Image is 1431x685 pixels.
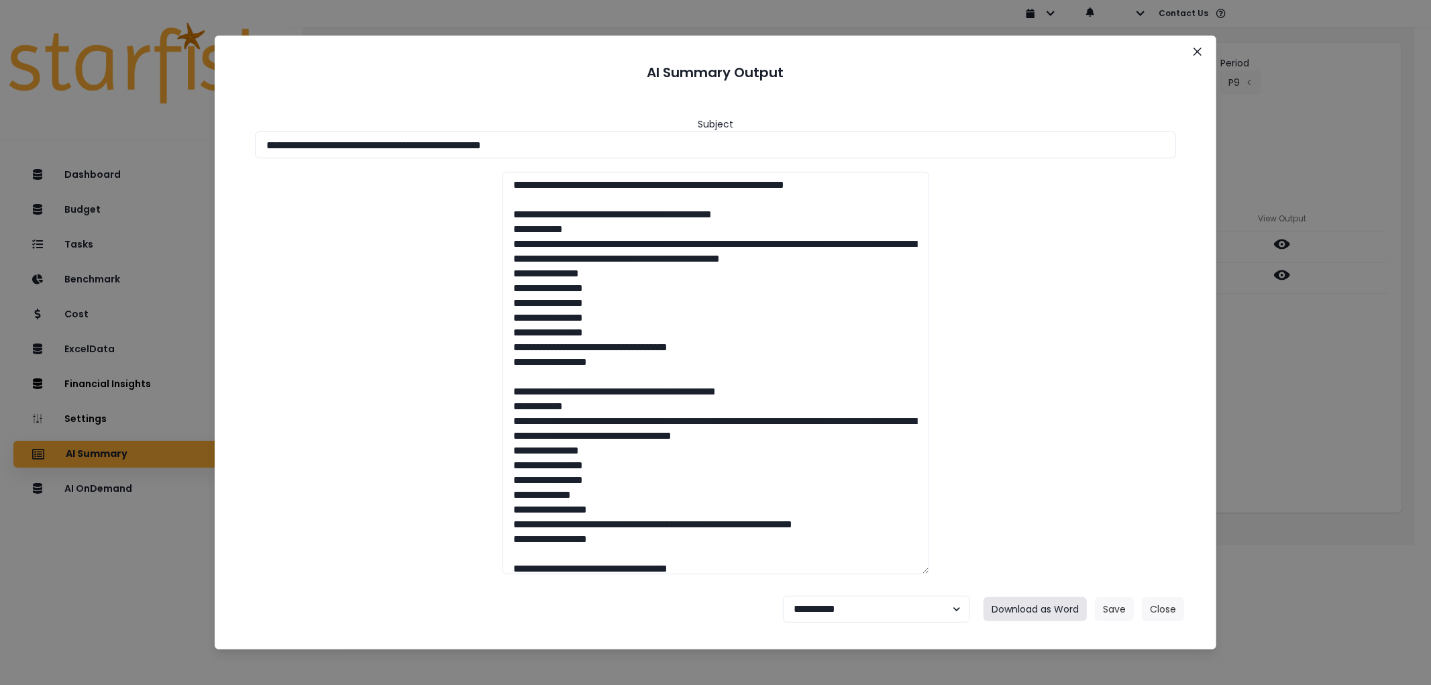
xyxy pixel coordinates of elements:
[1187,41,1208,62] button: Close
[1095,597,1134,621] button: Save
[698,117,733,131] header: Subject
[1142,597,1184,621] button: Close
[231,52,1200,93] header: AI Summary Output
[984,597,1087,621] button: Download as Word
